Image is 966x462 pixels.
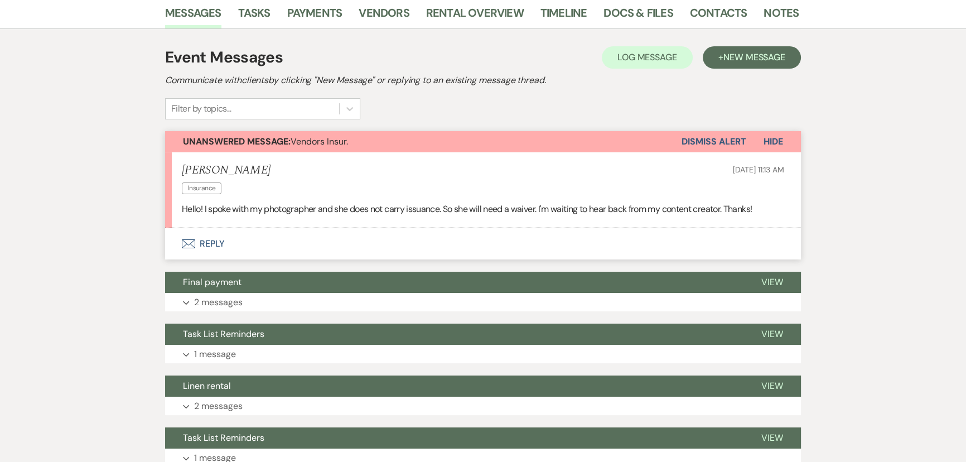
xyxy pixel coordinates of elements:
[761,380,783,392] span: View
[183,136,291,147] strong: Unanswered Message:
[182,202,784,216] p: Hello! I spoke with my photographer and she does not carry issuance. So she will need a waiver. I...
[171,102,231,116] div: Filter by topics...
[602,46,693,69] button: Log Message
[743,272,801,293] button: View
[165,397,801,416] button: 2 messages
[746,131,801,152] button: Hide
[743,324,801,345] button: View
[165,427,743,449] button: Task List Reminders
[165,74,801,87] h2: Communicate with clients by clicking "New Message" or replying to an existing message thread.
[359,4,409,28] a: Vendors
[603,4,673,28] a: Docs & Files
[165,4,221,28] a: Messages
[733,165,784,175] span: [DATE] 11:13 AM
[183,380,231,392] span: Linen rental
[764,136,783,147] span: Hide
[723,51,785,63] span: New Message
[287,4,342,28] a: Payments
[165,228,801,259] button: Reply
[194,347,236,362] p: 1 message
[183,328,264,340] span: Task List Reminders
[764,4,799,28] a: Notes
[165,324,743,345] button: Task List Reminders
[690,4,747,28] a: Contacts
[761,328,783,340] span: View
[682,131,746,152] button: Dismiss Alert
[743,376,801,397] button: View
[761,432,783,444] span: View
[165,293,801,312] button: 2 messages
[540,4,587,28] a: Timeline
[761,276,783,288] span: View
[426,4,524,28] a: Rental Overview
[182,182,221,194] span: Insurance
[194,295,243,310] p: 2 messages
[183,432,264,444] span: Task List Reminders
[165,376,743,397] button: Linen rental
[183,136,348,147] span: Vendors Insur.
[194,399,243,413] p: 2 messages
[238,4,271,28] a: Tasks
[165,272,743,293] button: Final payment
[743,427,801,449] button: View
[165,131,682,152] button: Unanswered Message:Vendors Insur.
[183,276,241,288] span: Final payment
[703,46,801,69] button: +New Message
[617,51,677,63] span: Log Message
[182,163,271,177] h5: [PERSON_NAME]
[165,345,801,364] button: 1 message
[165,46,283,69] h1: Event Messages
